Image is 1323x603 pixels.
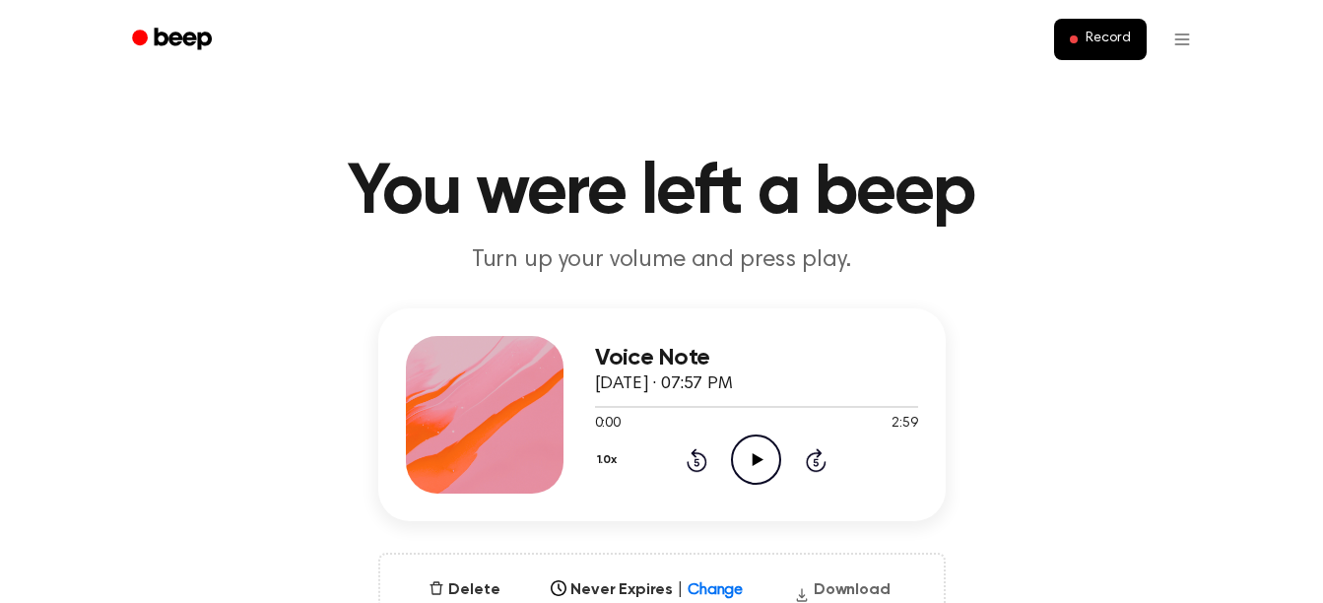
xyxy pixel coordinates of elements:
span: [DATE] · 07:57 PM [595,375,733,393]
p: Turn up your volume and press play. [284,244,1040,277]
span: 2:59 [892,414,917,435]
button: 1.0x [595,443,625,477]
h3: Voice Note [595,345,918,371]
span: 0:00 [595,414,621,435]
span: Record [1086,31,1130,48]
button: Delete [421,578,507,602]
a: Beep [118,21,230,59]
button: Record [1054,19,1146,60]
button: Open menu [1158,16,1206,63]
h1: You were left a beep [158,158,1166,229]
